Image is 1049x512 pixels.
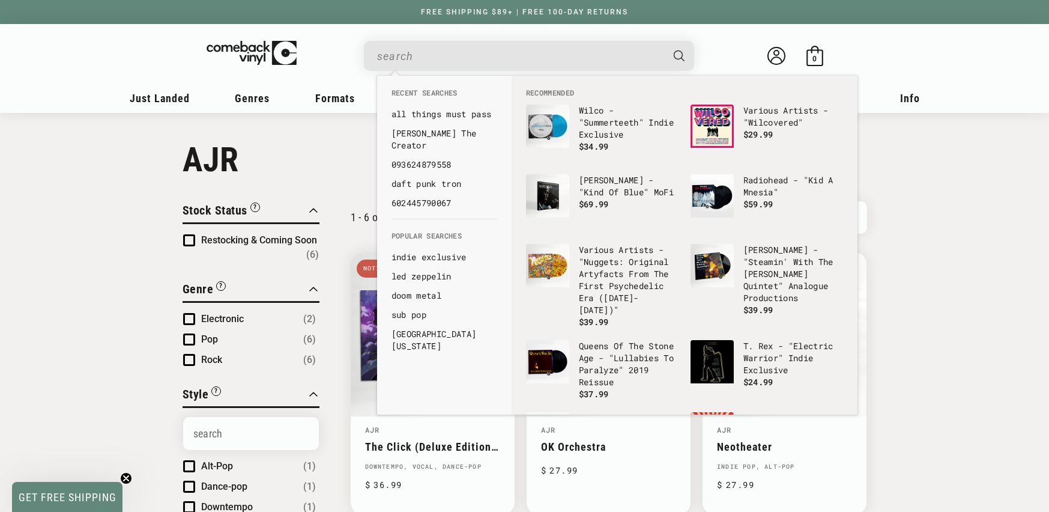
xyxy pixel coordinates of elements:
[201,460,233,472] span: Alt-Pop
[385,88,503,105] li: Recent Searches
[183,140,867,180] h1: AJR
[385,305,503,325] li: default_suggestions: sub pop
[685,406,849,476] li: default_products: Incubus - "Light Grenades" Regular
[306,248,319,262] span: Number of products: (6)
[512,76,857,415] div: Recommended
[743,174,843,198] p: Radiohead - "Kid A Mnesia"
[201,481,247,492] span: Dance-pop
[743,412,843,436] p: Incubus - "Light Grenades" Regular
[377,76,512,219] div: Recent Searches
[385,325,503,356] li: default_suggestions: hotel california
[385,124,503,155] li: recent_searches: Tyler The Creator
[691,340,843,398] a: T. Rex - "Electric Warrior" Indie Exclusive T. Rex - "Electric Warrior" Indie Exclusive $24.99
[743,129,773,140] span: $29.99
[303,459,316,474] span: Number of products: (1)
[315,92,355,105] span: Formats
[183,201,260,222] button: Filter by Stock Status
[409,8,640,16] a: FREE SHIPPING $89+ | FREE 100-DAY RETURNS
[385,174,503,194] li: recent_searches: daft punk tron
[685,99,849,168] li: default_products: Various Artists - "Wilcovered"
[685,238,849,322] li: default_products: Miles Davis - "Steamin' With The Miles Davis Quintet" Analogue Productions
[183,282,214,296] span: Genre
[391,178,497,190] a: daft punk tron
[717,425,732,434] a: AJR
[526,244,679,328] a: Various Artists - "Nuggets: Original Artyfacts From The First Psychedelic Era (1965-1968)" Variou...
[201,234,317,246] span: Restocking & Coming Soon
[743,105,843,129] p: Various Artists - "Wilcovered"
[391,251,497,263] a: indie exclusive
[19,491,116,504] span: GET FREE SHIPPING
[377,219,512,362] div: Popular Searches
[691,412,843,470] a: Incubus - "Light Grenades" Regular Incubus - "Light Grenades" Regular
[579,316,609,328] span: $39.99
[691,340,734,383] img: T. Rex - "Electric Warrior" Indie Exclusive
[541,440,676,453] a: OK Orchestra
[385,286,503,305] li: default_suggestions: doom metal
[526,340,569,383] img: Queens Of The Stone Age - "Lullabies To Paralyze" 2019 Reissue
[579,388,609,400] span: $37.99
[391,127,497,151] a: [PERSON_NAME] The Creator
[520,88,849,99] li: Recommended
[130,92,190,105] span: Just Landed
[201,354,222,365] span: Rock
[183,385,222,406] button: Filter by Style
[364,41,694,71] div: Search
[391,197,497,209] a: 602445790067
[691,174,843,232] a: Radiohead - "Kid A Mnesia" Radiohead - "Kid A Mnesia" $59.99
[691,244,843,316] a: Miles Davis - "Steamin' With The Miles Davis Quintet" Analogue Productions [PERSON_NAME] - "Steam...
[520,406,685,476] li: default_products: The Beatles - "1"
[691,244,734,287] img: Miles Davis - "Steamin' With The Miles Davis Quintet" Analogue Productions
[365,425,380,434] a: AJR
[743,376,773,388] span: $24.99
[303,353,316,367] span: Number of products: (6)
[391,270,497,282] a: led zeppelin
[391,290,497,302] a: doom metal
[685,334,849,404] li: default_products: T. Rex - "Electric Warrior" Indie Exclusive
[303,332,316,347] span: Number of products: (6)
[520,238,685,334] li: default_products: Various Artists - "Nuggets: Original Artyfacts From The First Psychedelic Era (...
[812,54,817,63] span: 0
[235,92,270,105] span: Genres
[520,168,685,238] li: default_products: Miles Davis - "Kind Of Blue" MoFi
[12,482,122,512] div: GET FREE SHIPPINGClose teaser
[365,440,500,453] a: The Click (Deluxe Edition) (Limited Edition Pressing)
[663,41,695,71] button: Search
[691,174,734,218] img: Radiohead - "Kid A Mnesia"
[526,174,679,232] a: Miles Davis - "Kind Of Blue" MoFi [PERSON_NAME] - "Kind Of Blue" MoFi $69.99
[351,211,432,224] p: 1 - 6 of 6 products
[541,425,556,434] a: AJR
[377,44,662,69] input: When autocomplete results are available use up and down arrows to review and enter to select
[526,105,679,162] a: Wilco - "Summerteeth" Indie Exclusive Wilco - "Summerteeth" Indie Exclusive $34.99
[520,334,685,406] li: default_products: Queens Of The Stone Age - "Lullabies To Paralyze" 2019 Reissue
[743,340,843,376] p: T. Rex - "Electric Warrior" Indie Exclusive
[520,99,685,168] li: default_products: Wilco - "Summerteeth" Indie Exclusive
[579,244,679,316] p: Various Artists - "Nuggets: Original Artyfacts From The First Psychedelic Era ([DATE]-[DATE])"
[385,105,503,124] li: recent_searches: all things must pass
[201,313,244,325] span: Electronic
[385,194,503,213] li: recent_searches: 602445790067
[685,168,849,238] li: default_products: Radiohead - "Kid A Mnesia"
[579,105,679,141] p: Wilco - "Summerteeth" Indie Exclusive
[526,412,679,470] a: The Beatles - "1" The Beatles - "1"
[201,334,218,345] span: Pop
[579,340,679,388] p: Queens Of The Stone Age - "Lullabies To Paralyze" 2019 Reissue
[303,312,316,326] span: Number of products: (2)
[743,304,773,315] span: $39.99
[743,244,843,304] p: [PERSON_NAME] - "Steamin' With The [PERSON_NAME] Quintet" Analogue Productions
[691,105,843,162] a: Various Artists - "Wilcovered" Various Artists - "Wilcovered" $29.99
[391,159,497,171] a: 093624879558
[691,412,734,456] img: Incubus - "Light Grenades" Regular
[579,141,609,152] span: $34.99
[526,244,569,287] img: Various Artists - "Nuggets: Original Artyfacts From The First Psychedelic Era (1965-1968)"
[579,412,679,424] p: The Beatles - "1"
[391,328,497,352] a: [GEOGRAPHIC_DATA][US_STATE]
[385,155,503,174] li: recent_searches: 093624879558
[391,309,497,321] a: sub pop
[526,412,569,456] img: The Beatles - "1"
[579,174,679,198] p: [PERSON_NAME] - "Kind Of Blue" MoFi
[385,248,503,267] li: default_suggestions: indie exclusive
[579,198,609,210] span: $69.99
[120,472,132,484] button: Close teaser
[183,280,226,301] button: Filter by Genre
[900,92,920,105] span: Info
